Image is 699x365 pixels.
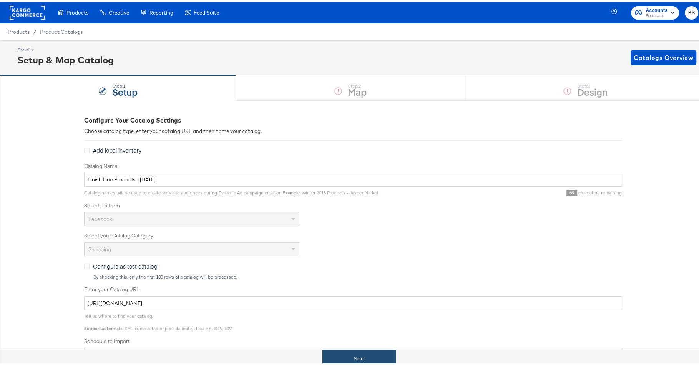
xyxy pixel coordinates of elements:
[30,27,40,33] span: /
[66,8,88,14] span: Products
[149,8,173,14] span: Reporting
[93,272,622,278] div: By checking this, only the first 100 rows of a catalog will be processed.
[8,27,30,33] span: Products
[84,161,622,168] label: Catalog Name
[194,8,219,14] span: Feed Suite
[566,188,577,194] span: 69
[88,214,112,221] span: Facebook
[88,244,111,251] span: Shopping
[631,48,696,63] button: Catalogs Overview
[93,144,141,152] span: Add local inventory
[685,4,698,18] button: BS
[688,7,695,15] span: BS
[112,81,138,87] div: Step: 1
[634,50,693,61] span: Catalogs Overview
[84,230,622,237] label: Select your Catalog Category
[84,126,622,133] div: Choose catalog type, enter your catalog URL and then name your catalog.
[109,8,129,14] span: Creative
[282,188,300,194] strong: Example
[84,284,622,291] label: Enter your Catalog URL
[84,311,232,329] span: Tell us where to find your catalog. : XML, comma, tab or pipe delimited files e.g. CSV, TSV.
[84,114,622,123] div: Configure Your Catalog Settings
[84,188,379,194] span: Catalog names will be used to create sets and audiences during Dynamic Ad campaign creation. : Wi...
[646,11,667,17] span: Finish Line
[84,294,622,309] input: Enter Catalog URL, e.g. http://www.example.com/products.xml
[631,4,679,18] button: AccountsFinish Line
[17,44,114,51] div: Assets
[84,324,123,329] strong: Supported formats
[379,188,622,194] div: characters remaining
[84,200,622,207] label: Select platform
[112,83,138,96] strong: Setup
[84,336,622,343] label: Schedule to Import
[40,27,83,33] a: Product Catalogs
[17,51,114,65] div: Setup & Map Catalog
[84,171,622,185] input: Name your catalog e.g. My Dynamic Product Catalog
[93,260,158,268] span: Configure as test catalog
[646,5,667,13] span: Accounts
